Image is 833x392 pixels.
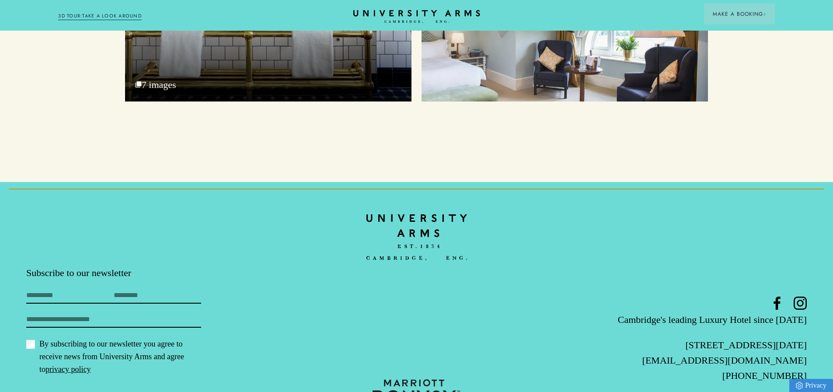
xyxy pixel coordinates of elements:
a: [EMAIL_ADDRESS][DOMAIN_NAME] [642,355,807,366]
span: Make a Booking [713,10,766,18]
img: Arrow icon [763,13,766,16]
img: Privacy [796,382,803,389]
p: Subscribe to our newsletter [26,266,286,280]
p: [STREET_ADDRESS][DATE] [547,337,807,353]
input: By subscribing to our newsletter you agree to receive news from University Arms and agree topriva... [26,340,35,349]
a: privacy policy [45,365,91,374]
a: Home [353,10,480,24]
a: Facebook [770,297,784,310]
a: [PHONE_NUMBER] [722,370,807,381]
a: Privacy [789,379,833,392]
a: Home [366,208,467,266]
a: 3D TOUR:TAKE A LOOK AROUND [58,12,142,20]
img: bc90c398f2f6aa16c3ede0e16ee64a97.svg [366,208,467,267]
label: By subscribing to our newsletter you agree to receive news from University Arms and agree to [26,338,201,376]
a: Instagram [794,297,807,310]
button: Make a BookingArrow icon [704,3,775,24]
p: Cambridge's leading Luxury Hotel since [DATE] [547,312,807,327]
